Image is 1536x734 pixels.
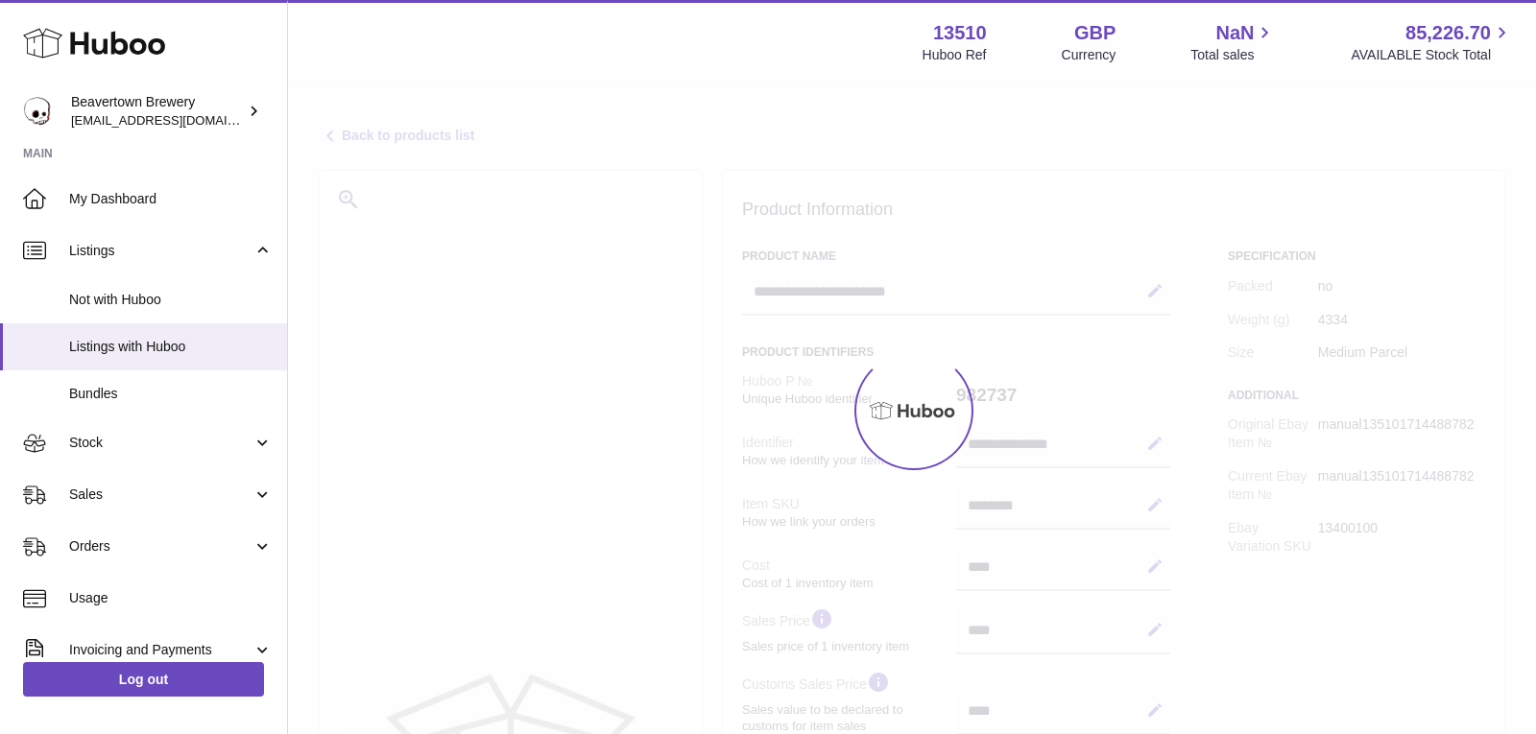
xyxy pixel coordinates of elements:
[71,93,244,130] div: Beavertown Brewery
[933,20,987,46] strong: 13510
[923,46,987,64] div: Huboo Ref
[69,641,252,659] span: Invoicing and Payments
[1190,46,1276,64] span: Total sales
[69,537,252,556] span: Orders
[69,485,252,504] span: Sales
[69,291,273,309] span: Not with Huboo
[23,97,52,126] img: internalAdmin-13510@internal.huboo.com
[1062,46,1116,64] div: Currency
[69,434,252,452] span: Stock
[1190,20,1276,64] a: NaN Total sales
[71,112,282,128] span: [EMAIL_ADDRESS][DOMAIN_NAME]
[69,589,273,607] span: Usage
[69,190,273,208] span: My Dashboard
[69,385,273,403] span: Bundles
[1074,20,1116,46] strong: GBP
[1351,20,1513,64] a: 85,226.70 AVAILABLE Stock Total
[69,242,252,260] span: Listings
[69,338,273,356] span: Listings with Huboo
[1405,20,1491,46] span: 85,226.70
[1215,20,1254,46] span: NaN
[23,662,264,697] a: Log out
[1351,46,1513,64] span: AVAILABLE Stock Total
